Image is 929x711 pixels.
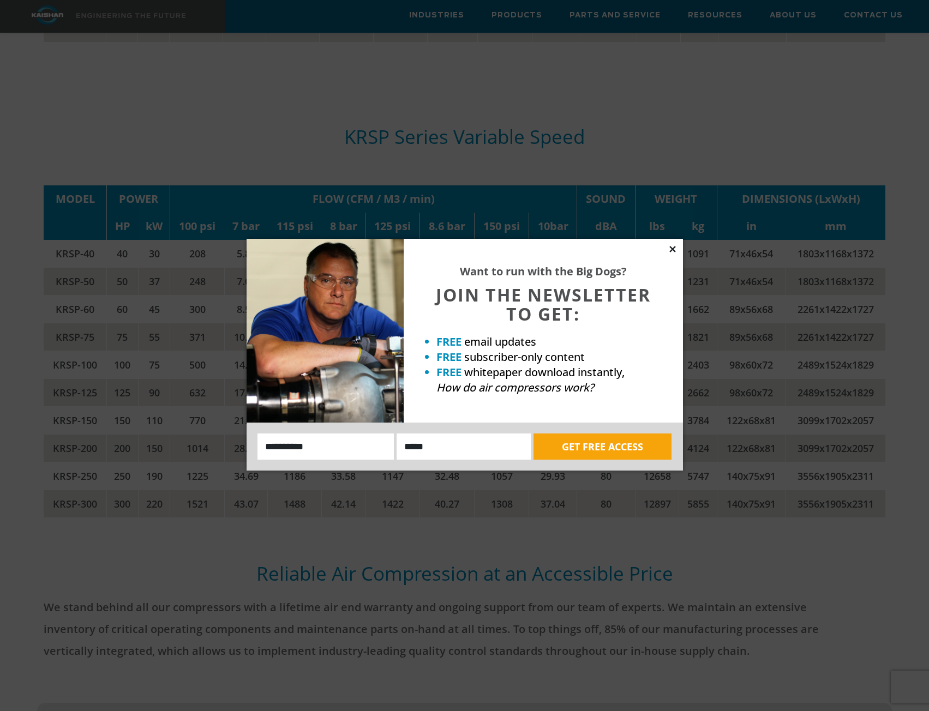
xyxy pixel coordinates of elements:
strong: FREE [436,365,461,379]
strong: Want to run with the Big Dogs? [460,264,627,279]
input: Email [397,433,531,460]
span: JOIN THE NEWSLETTER TO GET: [436,283,651,326]
em: How do air compressors work? [436,380,594,395]
button: GET FREE ACCESS [534,433,672,460]
span: subscriber-only content [464,350,585,364]
strong: FREE [436,334,461,349]
input: Name: [257,433,394,460]
strong: FREE [436,350,461,364]
button: Close [668,244,678,254]
span: whitepaper download instantly, [464,365,625,379]
span: email updates [464,334,536,349]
